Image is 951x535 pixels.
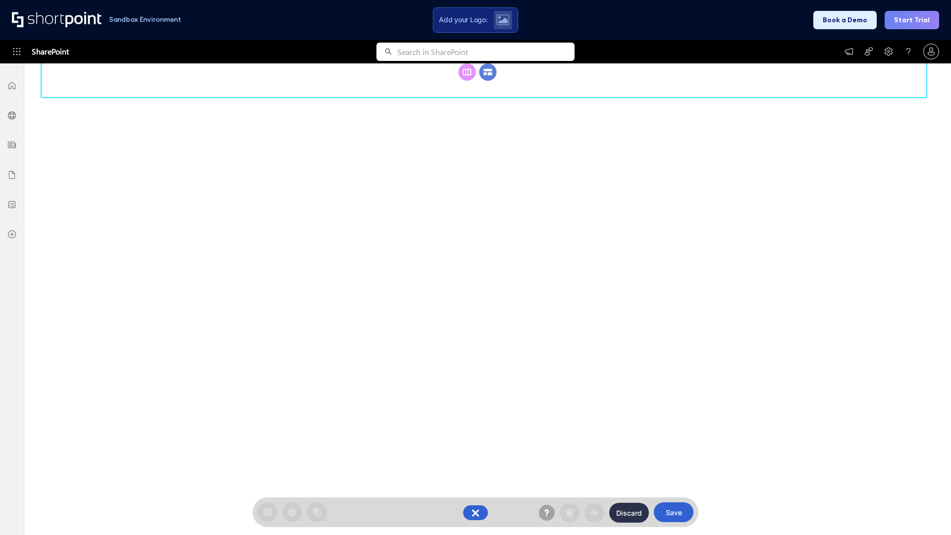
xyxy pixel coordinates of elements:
input: Search in SharePoint [397,43,575,61]
button: Book a Demo [813,11,877,29]
button: Save [654,502,693,522]
span: SharePoint [32,40,69,63]
iframe: Chat Widget [901,487,951,535]
button: Discard [609,503,649,523]
button: Start Trial [885,11,939,29]
h1: Sandbox Environment [109,17,181,22]
img: Upload logo [496,14,509,25]
span: Add your Logo: [439,15,487,24]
